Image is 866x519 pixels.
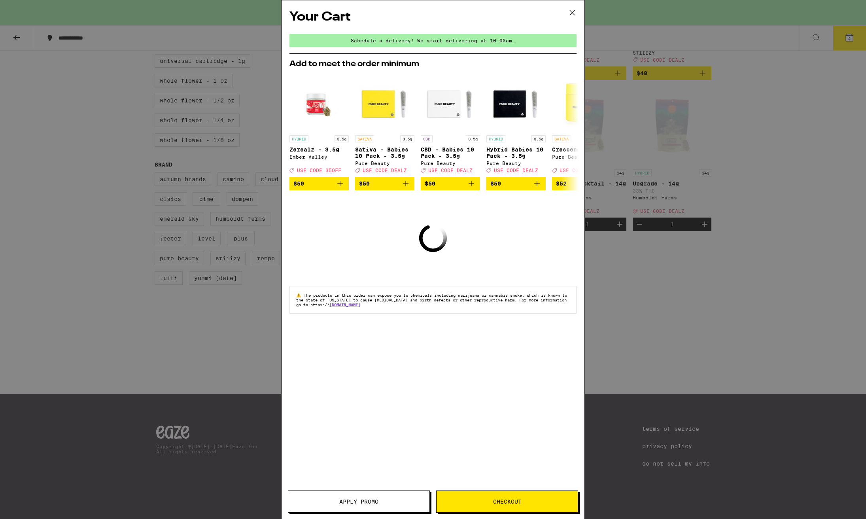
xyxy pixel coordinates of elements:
p: SATIVA [552,135,571,142]
span: USE CODE DEALZ [494,168,538,173]
p: SATIVA [355,135,374,142]
img: Pure Beauty - Sativa - Babies 10 Pack - 3.5g [355,72,414,131]
span: The products in this order can expose you to chemicals including marijuana or cannabis smoke, whi... [296,293,567,307]
a: Open page for Sativa - Babies 10 Pack - 3.5g from Pure Beauty [355,72,414,177]
span: Hi. Need any help? [5,6,57,12]
p: 3.5g [466,135,480,142]
img: Ember Valley - Zerealz - 3.5g [289,72,349,131]
p: CBD - Babies 10 Pack - 3.5g [421,146,480,159]
button: Add to bag [289,177,349,190]
span: $50 [425,180,435,187]
img: Pure Beauty - Hybrid Babies 10 Pack - 3.5g [486,72,546,131]
span: Checkout [493,499,522,504]
button: Add to bag [355,177,414,190]
p: Sativa - Babies 10 Pack - 3.5g [355,146,414,159]
button: Checkout [436,491,578,513]
span: $50 [359,180,370,187]
button: Add to bag [421,177,480,190]
p: HYBRID [486,135,505,142]
span: USE CODE 35OFF [297,168,341,173]
div: Pure Beauty [552,154,611,159]
a: Open page for Zerealz - 3.5g from Ember Valley [289,72,349,177]
div: Pure Beauty [355,161,414,166]
span: USE CODE DEALZ [428,168,473,173]
div: Ember Valley [289,154,349,159]
span: $50 [490,180,501,187]
p: 3.5g [335,135,349,142]
p: 3.5g [531,135,546,142]
a: Open page for CBD - Babies 10 Pack - 3.5g from Pure Beauty [421,72,480,177]
button: Add to bag [486,177,546,190]
span: Apply Promo [339,499,378,504]
div: Pure Beauty [486,161,546,166]
img: Pure Beauty - CBD - Babies 10 Pack - 3.5g [421,72,480,131]
button: Add to bag [552,177,611,190]
p: Hybrid Babies 10 Pack - 3.5g [486,146,546,159]
span: ⚠️ [296,293,304,297]
h2: Add to meet the order minimum [289,60,577,68]
span: USE CODE DEALZ [363,168,407,173]
a: Open page for Crescendo - 3.5g from Pure Beauty [552,72,611,177]
h2: Your Cart [289,8,577,26]
div: Schedule a delivery! We start delivering at 10:00am. [289,34,577,47]
span: $50 [293,180,304,187]
img: Pure Beauty - Crescendo - 3.5g [552,72,611,131]
p: 3.5g [400,135,414,142]
p: Crescendo - 3.5g [552,146,611,153]
div: Pure Beauty [421,161,480,166]
a: [DOMAIN_NAME] [329,302,360,307]
a: Open page for Hybrid Babies 10 Pack - 3.5g from Pure Beauty [486,72,546,177]
span: USE CODE DEALZ [560,168,604,173]
span: $52 [556,180,567,187]
p: Zerealz - 3.5g [289,146,349,153]
button: Apply Promo [288,491,430,513]
p: CBD [421,135,433,142]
